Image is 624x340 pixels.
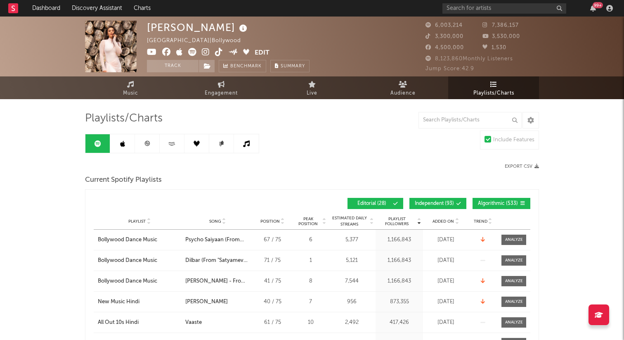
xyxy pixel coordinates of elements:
[593,2,603,8] div: 99 +
[185,319,202,327] div: Vaaste
[254,298,291,306] div: 40 / 75
[353,201,391,206] span: Editorial ( 28 )
[98,236,181,244] a: Bollywood Dance Music
[98,319,139,327] div: All Out 10s Hindi
[409,198,466,209] button: Independent(93)
[330,277,373,285] div: 7,544
[205,88,238,98] span: Engagement
[425,56,513,62] span: 8,123,860 Monthly Listeners
[425,236,466,244] div: [DATE]
[147,36,251,46] div: [GEOGRAPHIC_DATA] | Bollywood
[378,277,421,285] div: 1,166,843
[185,257,250,265] div: Dilbar (From "Satyameva Jayate")
[473,88,514,98] span: Playlists/Charts
[295,257,326,265] div: 1
[267,76,357,99] a: Live
[176,76,267,99] a: Engagement
[98,277,181,285] a: Bollywood Dance Music
[330,257,373,265] div: 5,121
[295,216,321,226] span: Peak Position
[590,5,596,12] button: 99+
[493,135,534,145] div: Include Features
[85,76,176,99] a: Music
[448,76,539,99] a: Playlists/Charts
[378,298,421,306] div: 873,355
[281,64,305,69] span: Summary
[98,298,139,306] div: New Music Hindi
[254,319,291,327] div: 61 / 75
[254,236,291,244] div: 67 / 75
[415,201,454,206] span: Independent ( 93 )
[185,236,250,244] div: Psycho Saiyaan (From "Saaho")
[98,319,181,327] a: All Out 10s Hindi
[425,45,464,50] span: 4,500,000
[98,257,181,265] a: Bollywood Dance Music
[378,236,421,244] div: 1,166,843
[478,201,518,206] span: Algorithmic ( 533 )
[270,60,310,72] button: Summary
[123,88,138,98] span: Music
[425,257,466,265] div: [DATE]
[425,66,474,71] span: Jump Score: 42.9
[254,257,291,265] div: 71 / 75
[474,219,487,224] span: Trend
[330,236,373,244] div: 5,377
[378,257,421,265] div: 1,166,843
[425,23,463,28] span: 6,003,214
[482,34,520,39] span: 3,530,000
[473,198,530,209] button: Algorithmic(533)
[425,298,466,306] div: [DATE]
[147,21,249,34] div: [PERSON_NAME]
[128,219,146,224] span: Playlist
[295,236,326,244] div: 6
[209,219,221,224] span: Song
[482,23,519,28] span: 7,386,157
[255,48,269,58] button: Edit
[425,319,466,327] div: [DATE]
[295,319,326,327] div: 10
[482,45,506,50] span: 1,530
[295,298,326,306] div: 7
[98,257,157,265] div: Bollywood Dance Music
[433,219,454,224] span: Added On
[85,175,162,185] span: Current Spotify Playlists
[378,319,421,327] div: 417,426
[254,277,291,285] div: 41 / 75
[425,277,466,285] div: [DATE]
[442,3,566,14] input: Search for artists
[307,88,317,98] span: Live
[260,219,280,224] span: Position
[357,76,448,99] a: Audience
[230,62,262,71] span: Benchmark
[85,114,163,124] span: Playlists/Charts
[185,277,250,285] div: [PERSON_NAME] - From "Good Newwz"
[98,277,157,285] div: Bollywood Dance Music
[378,216,416,226] span: Playlist Followers
[418,112,522,128] input: Search Playlists/Charts
[185,298,228,306] div: [PERSON_NAME]
[147,60,199,72] button: Track
[330,298,373,306] div: 956
[330,319,373,327] div: 2,492
[98,298,181,306] a: New Music Hindi
[505,164,539,169] button: Export CSV
[425,34,463,39] span: 3,300,000
[295,277,326,285] div: 8
[219,60,266,72] a: Benchmark
[98,236,157,244] div: Bollywood Dance Music
[390,88,416,98] span: Audience
[330,215,369,228] span: Estimated Daily Streams
[347,198,403,209] button: Editorial(28)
